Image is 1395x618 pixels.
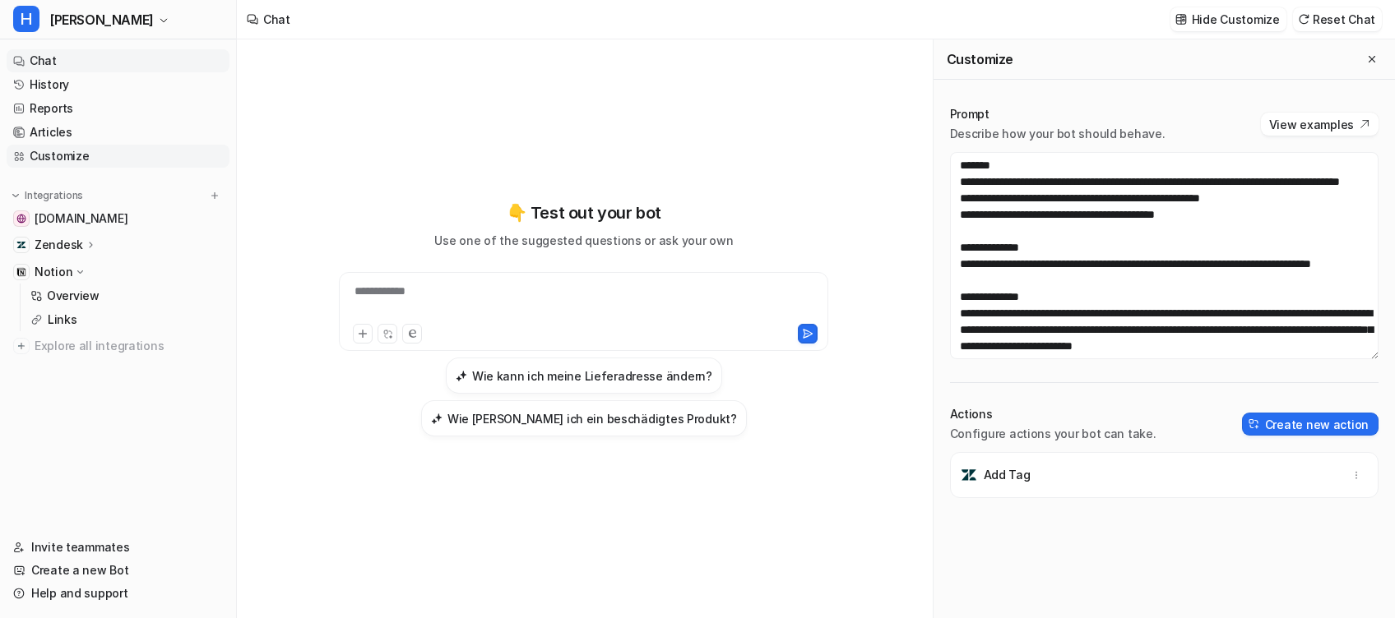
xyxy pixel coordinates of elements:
[1261,113,1379,136] button: View examples
[7,121,229,144] a: Articles
[1249,418,1260,430] img: create-action-icon.svg
[7,187,88,204] button: Integrations
[431,413,443,425] img: Wie melde ich ein beschädigtes Produkt?
[24,308,229,331] a: Links
[434,232,733,249] p: Use one of the suggested questions or ask your own
[35,210,127,227] span: [DOMAIN_NAME]
[35,237,83,253] p: Zendesk
[1242,413,1379,436] button: Create new action
[7,49,229,72] a: Chat
[209,190,220,201] img: menu_add.svg
[447,410,737,427] h3: Wie [PERSON_NAME] ich ein beschädigtes Produkt?
[263,11,290,28] div: Chat
[7,334,229,357] a: Explore all integrations
[7,207,229,230] a: swyfthome.com[DOMAIN_NAME]
[16,214,26,224] img: swyfthome.com
[950,106,1166,122] p: Prompt
[1175,13,1187,25] img: customize
[7,73,229,96] a: History
[7,536,229,559] a: Invite teammates
[47,288,100,304] p: Overview
[961,467,977,483] img: Add Tag icon
[1293,7,1382,31] button: Reset Chat
[7,559,229,582] a: Create a new Bot
[48,311,77,328] p: Links
[35,264,72,280] p: Notion
[421,400,747,436] button: Wie melde ich ein beschädigtes Produkt?Wie [PERSON_NAME] ich ein beschädigtes Produkt?
[49,8,154,31] span: [PERSON_NAME]
[7,582,229,605] a: Help and support
[1170,7,1286,31] button: Hide Customize
[1298,13,1309,25] img: reset
[13,338,30,354] img: explore all integrations
[950,426,1156,442] p: Configure actions your bot can take.
[984,467,1031,483] p: Add Tag
[947,51,1013,67] h2: Customize
[7,97,229,120] a: Reports
[1362,49,1382,69] button: Close flyout
[472,367,712,385] h3: Wie kann ich meine Lieferadresse ändern?
[35,333,223,359] span: Explore all integrations
[13,6,39,32] span: H
[24,284,229,307] a: Overview
[10,190,21,201] img: expand menu
[7,145,229,168] a: Customize
[1192,11,1280,28] p: Hide Customize
[950,406,1156,422] p: Actions
[950,126,1166,142] p: Describe how your bot should behave.
[16,240,26,250] img: Zendesk
[446,357,722,394] button: Wie kann ich meine Lieferadresse ändern?Wie kann ich meine Lieferadresse ändern?
[507,201,661,225] p: 👇 Test out your bot
[25,189,83,202] p: Integrations
[456,370,467,382] img: Wie kann ich meine Lieferadresse ändern?
[16,267,26,277] img: Notion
